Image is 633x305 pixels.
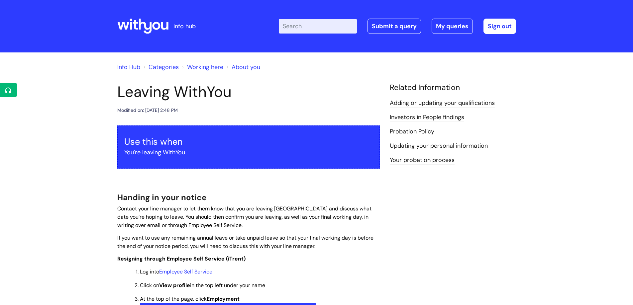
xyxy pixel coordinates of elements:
a: Employee Self Service [159,268,212,275]
p: info hub [173,21,196,32]
a: Info Hub [117,63,140,71]
h1: Leaving WithYou [117,83,380,101]
a: Categories [149,63,179,71]
strong: View profile [159,282,190,289]
strong: Employment [207,295,240,302]
a: About you [232,63,260,71]
a: Working here [187,63,223,71]
span: Contact your line manager to let them know that you are leaving [GEOGRAPHIC_DATA] and discuss wha... [117,205,371,229]
h3: Use this when [124,136,373,147]
a: Probation Policy [390,127,434,136]
a: Adding or updating your qualifications [390,99,495,108]
span: Resigning through Employee Self Service (iTrent) [117,255,246,262]
span: Click on in the top left under your name [140,282,265,289]
input: Search [279,19,357,34]
span: Handing in your notice [117,192,206,202]
a: Submit a query [368,19,421,34]
div: | - [279,19,516,34]
a: Investors in People findings [390,113,464,122]
p: You're leaving WithYou. [124,147,373,158]
a: My queries [432,19,473,34]
a: Your probation process [390,156,455,165]
li: About you [225,62,260,72]
span: At the top of the page, click [140,295,240,302]
span: If you want to use any remaining annual leave or take unpaid leave so that your final working day... [117,234,373,250]
li: Solution home [142,62,179,72]
h4: Related Information [390,83,516,92]
a: Updating your personal information [390,142,488,150]
a: Sign out [483,19,516,34]
span: Log into [140,268,212,275]
div: Modified on: [DATE] 2:48 PM [117,106,178,114]
li: Working here [180,62,223,72]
